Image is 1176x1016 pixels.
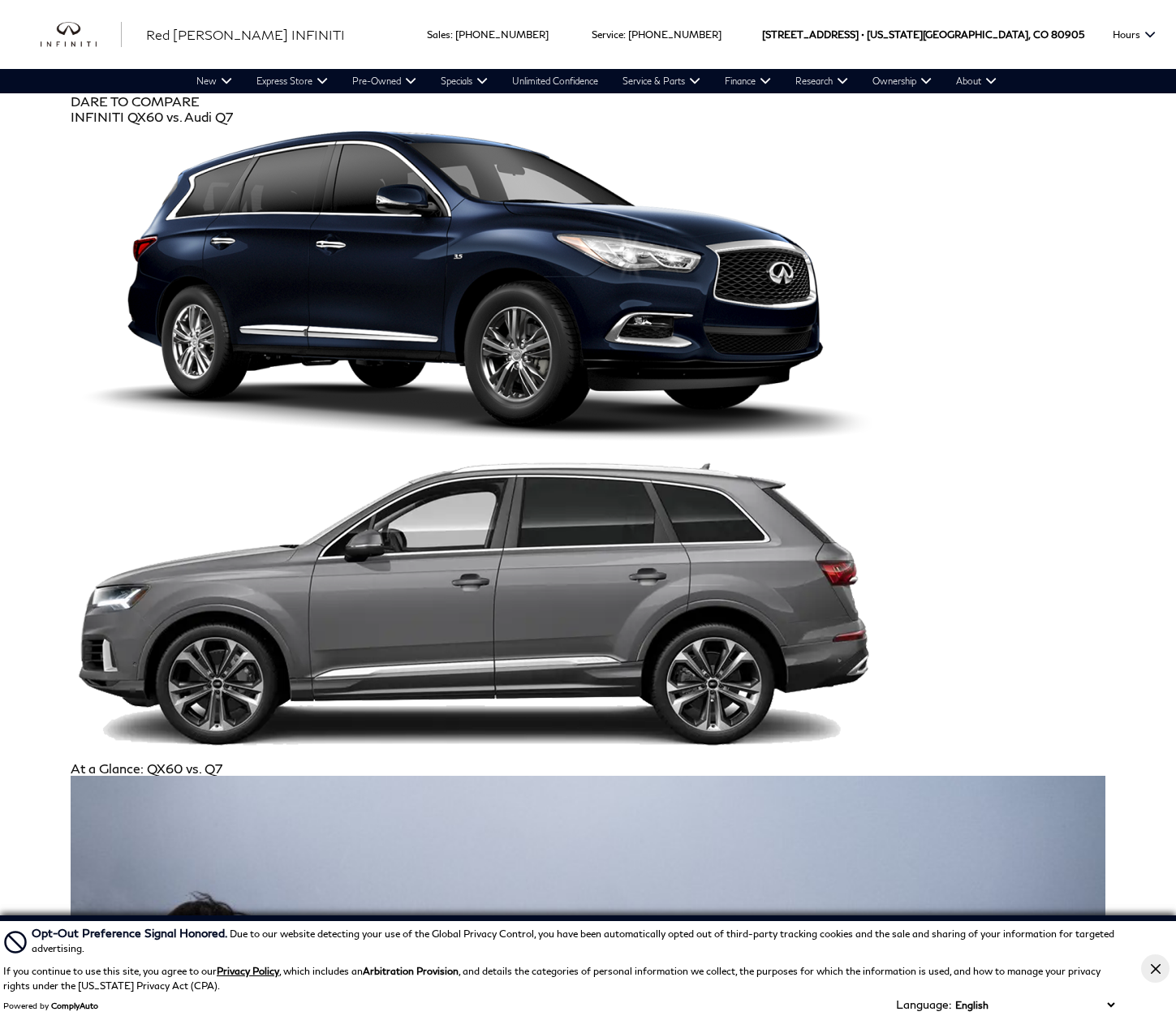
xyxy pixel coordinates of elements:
a: About [944,69,1009,93]
img: Audi Q7 [71,442,882,760]
a: Unlimited Confidence [500,69,610,93]
a: Ownership [860,69,944,93]
p: If you continue to use this site, you agree to our , which includes an , and details the categori... [3,965,1101,992]
nav: Main Navigation [184,69,1009,93]
div: Due to our website detecting your use of the Global Privacy Control, you have been automatically ... [32,924,1118,956]
a: infiniti [41,22,122,48]
span: Opt-Out Preference Signal Honored . [32,926,230,940]
a: [STREET_ADDRESS] • [US_STATE][GEOGRAPHIC_DATA], CO 80905 [762,28,1084,41]
strong: Arbitration Provision [363,965,459,977]
img: INFINITI [41,22,122,48]
div: Powered by [3,1001,98,1010]
a: Express Store [244,69,340,93]
div: DARE TO COMPARE [71,93,1105,109]
a: [PHONE_NUMBER] [455,28,549,41]
div: At a Glance: QX60 vs. Q7 [71,760,1105,776]
a: New [184,69,244,93]
a: Privacy Policy [217,965,279,977]
a: Red [PERSON_NAME] INFINITI [146,25,345,45]
a: Pre-Owned [340,69,429,93]
button: Close Button [1141,954,1170,983]
span: Service [592,28,623,41]
a: [PHONE_NUMBER] [628,28,722,41]
span: : [450,28,453,41]
select: Language Select [951,997,1118,1013]
a: Finance [713,69,783,93]
a: Specials [429,69,500,93]
span: Sales [427,28,450,41]
a: Service & Parts [610,69,713,93]
img: INFINITI QX60 [71,124,882,442]
span: : [623,28,626,41]
div: INFINITI QX60 vs. Audi Q7 [71,109,1105,124]
div: Language: [896,999,951,1010]
a: Research [783,69,860,93]
span: Red [PERSON_NAME] INFINITI [146,27,345,42]
a: ComplyAuto [51,1001,98,1010]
